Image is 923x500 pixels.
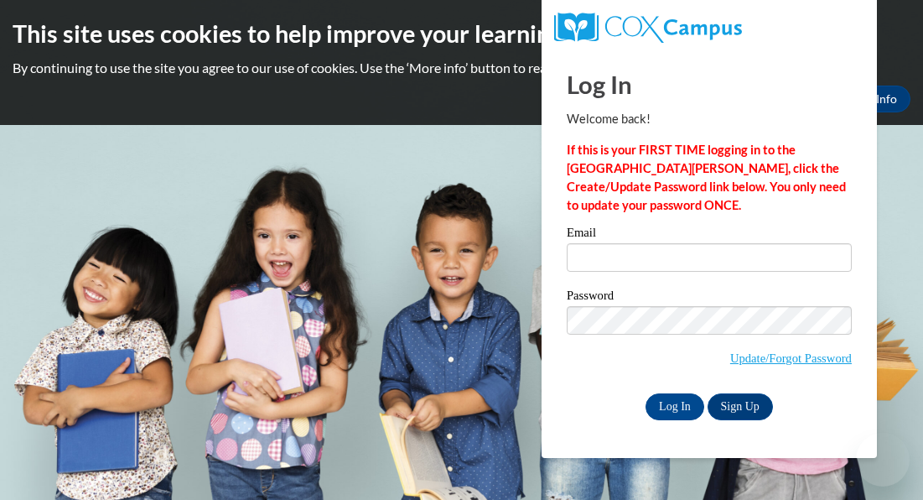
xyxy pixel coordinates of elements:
p: By continuing to use the site you agree to our use of cookies. Use the ‘More info’ button to read... [13,59,910,77]
a: Update/Forgot Password [730,352,852,365]
h1: Log In [567,67,852,102]
h2: This site uses cookies to help improve your learning experience. [13,17,910,50]
a: Sign Up [708,393,773,420]
img: COX Campus [554,13,742,43]
label: Email [567,227,852,243]
strong: If this is your FIRST TIME logging in to the [GEOGRAPHIC_DATA][PERSON_NAME], click the Create/Upd... [567,143,846,212]
iframe: Button to launch messaging window [856,433,910,487]
input: Log In [646,393,704,420]
label: Password [567,289,852,306]
p: Welcome back! [567,110,852,128]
